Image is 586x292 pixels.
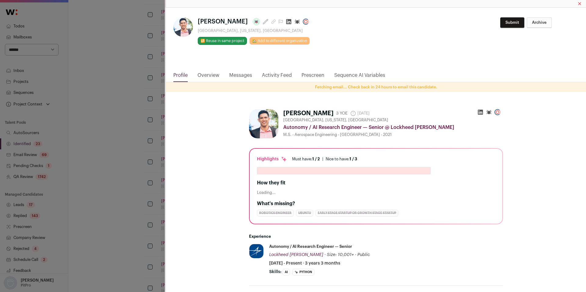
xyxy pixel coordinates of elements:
[166,85,586,90] p: Fetching email... Check back in 24 hours to email this candidate.
[249,244,263,258] img: 99a0463a6116ae7d551888250bd513f077c73161970137dfa1e3ac3e7ec0211f.jpg
[249,234,503,239] h2: Experience
[269,260,340,266] span: [DATE] - Present · 3 years 3 months
[292,269,314,276] li: Python
[349,157,357,161] span: 1 / 3
[316,210,398,216] div: Early Stage Startup or Growth Stage Startup
[198,37,247,45] button: 🔂 Reuse in same project
[257,210,294,216] div: Robotics Engineer
[257,190,495,195] div: Loading...
[500,17,524,28] button: Submit
[283,269,290,276] li: AI
[527,17,552,28] button: Archive
[269,244,352,249] div: Autonomy / AI Research Engineer — Senior
[198,17,248,26] span: [PERSON_NAME]
[296,210,313,216] div: Ubuntu
[249,37,310,45] a: 🏡 Add to different organization
[312,157,320,161] span: 1 / 2
[324,253,354,257] span: · Size: 10,001+
[292,157,320,162] div: Must have:
[269,269,281,275] span: Skills:
[283,118,388,123] span: [GEOGRAPHIC_DATA], [US_STATE], [GEOGRAPHIC_DATA]
[257,200,495,207] h2: What's missing?
[336,110,348,116] div: 3 YOE
[350,110,370,116] span: [DATE]
[257,179,495,187] h2: How they fit
[283,109,334,118] h1: [PERSON_NAME]
[262,72,292,82] a: Activity Feed
[269,253,323,257] span: Lockheed [PERSON_NAME]
[292,157,357,162] ul: |
[197,72,219,82] a: Overview
[198,28,311,33] div: [GEOGRAPHIC_DATA], [US_STATE], [GEOGRAPHIC_DATA]
[257,156,287,162] div: Highlights
[326,157,357,162] div: Nice to have:
[334,72,385,82] a: Sequence AI Variables
[249,109,278,138] img: b8a09c0e15b30fbd009c883f6fbc60397667d91cd7cb3e02666f4b0f71ee4a7a
[229,72,252,82] a: Messages
[357,253,370,257] span: Public
[355,252,356,258] span: ·
[173,72,188,82] a: Profile
[302,72,324,82] a: Prescreen
[173,17,193,37] img: b8a09c0e15b30fbd009c883f6fbc60397667d91cd7cb3e02666f4b0f71ee4a7a
[283,124,503,131] div: Autonomy / AI Research Engineer — Senior @ Lockheed [PERSON_NAME]
[283,132,503,137] div: M.S. - Aerospace Engineering - [GEOGRAPHIC_DATA] - 2021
